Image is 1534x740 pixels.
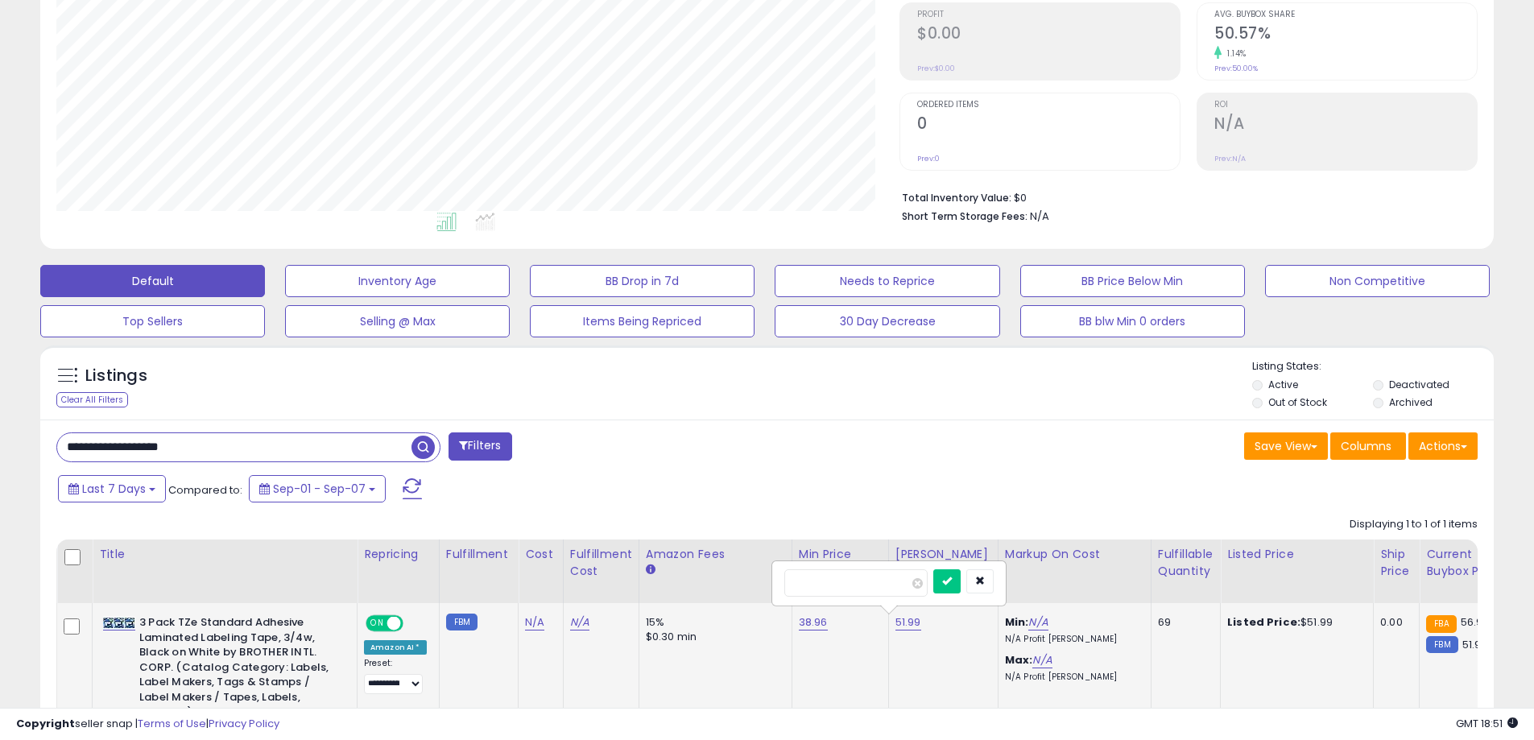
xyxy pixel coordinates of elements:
small: Prev: 50.00% [1214,64,1258,73]
small: FBA [1426,615,1456,633]
div: Displaying 1 to 1 of 1 items [1350,517,1478,532]
img: 41K5km9553L._SL40_.jpg [103,617,135,630]
div: Fulfillment Cost [570,546,632,580]
span: Sep-01 - Sep-07 [273,481,366,497]
a: Terms of Use [138,716,206,731]
button: Needs to Reprice [775,265,999,297]
span: 51.99 [1462,637,1488,652]
li: $0 [902,187,1466,206]
span: Compared to: [168,482,242,498]
strong: Copyright [16,716,75,731]
b: Listed Price: [1227,614,1300,630]
small: Prev: $0.00 [917,64,955,73]
a: N/A [570,614,589,630]
a: N/A [1028,614,1048,630]
small: FBM [1426,636,1458,653]
button: 30 Day Decrease [775,305,999,337]
div: Amazon AI * [364,640,427,655]
span: Last 7 Days [82,481,146,497]
button: Top Sellers [40,305,265,337]
div: Cost [525,546,556,563]
div: Fulfillment [446,546,511,563]
a: 38.96 [799,614,828,630]
label: Out of Stock [1268,395,1327,409]
button: Items Being Repriced [530,305,755,337]
button: Inventory Age [285,265,510,297]
button: Selling @ Max [285,305,510,337]
p: Listing States: [1252,359,1494,374]
p: N/A Profit [PERSON_NAME] [1005,672,1139,683]
span: 56.99 [1461,614,1490,630]
a: 51.99 [895,614,921,630]
div: Fulfillable Quantity [1158,546,1214,580]
h2: 50.57% [1214,24,1477,46]
button: Non Competitive [1265,265,1490,297]
button: Default [40,265,265,297]
small: Prev: N/A [1214,154,1246,163]
div: Current Buybox Price [1426,546,1509,580]
span: N/A [1030,209,1049,224]
div: 0.00 [1380,615,1407,630]
div: Repricing [364,546,432,563]
b: Total Inventory Value: [902,191,1011,205]
span: Avg. Buybox Share [1214,10,1477,19]
span: Profit [917,10,1180,19]
p: N/A Profit [PERSON_NAME] [1005,634,1139,645]
label: Archived [1389,395,1433,409]
div: Preset: [364,658,427,694]
div: Ship Price [1380,546,1412,580]
h2: 0 [917,114,1180,136]
span: Columns [1341,438,1391,454]
b: Min: [1005,614,1029,630]
div: [PERSON_NAME] [895,546,991,563]
button: Columns [1330,432,1406,460]
h5: Listings [85,365,147,387]
div: Clear All Filters [56,392,128,407]
small: FBM [446,614,478,630]
div: Min Price [799,546,882,563]
button: Save View [1244,432,1328,460]
button: Last 7 Days [58,475,166,502]
b: 3 Pack TZe Standard Adhesive Laminated Labeling Tape, 3/4w, Black on White by BROTHER INTL. CORP.... [139,615,335,724]
a: N/A [1032,652,1052,668]
div: Title [99,546,350,563]
button: Sep-01 - Sep-07 [249,475,386,502]
div: Markup on Cost [1005,546,1144,563]
a: N/A [525,614,544,630]
div: 15% [646,615,779,630]
div: $51.99 [1227,615,1361,630]
small: 1.14% [1222,48,1247,60]
small: Prev: 0 [917,154,940,163]
h2: N/A [1214,114,1477,136]
div: seller snap | | [16,717,279,732]
button: Filters [449,432,511,461]
span: Ordered Items [917,101,1180,110]
h2: $0.00 [917,24,1180,46]
label: Active [1268,378,1298,391]
button: Actions [1408,432,1478,460]
th: The percentage added to the cost of goods (COGS) that forms the calculator for Min & Max prices. [998,539,1151,603]
button: BB Drop in 7d [530,265,755,297]
b: Max: [1005,652,1033,668]
div: Amazon Fees [646,546,785,563]
div: 69 [1158,615,1208,630]
label: Deactivated [1389,378,1449,391]
span: 2025-09-15 18:51 GMT [1456,716,1518,731]
b: Short Term Storage Fees: [902,209,1027,223]
div: Listed Price [1227,546,1367,563]
small: Amazon Fees. [646,563,655,577]
span: OFF [401,617,427,630]
div: $0.30 min [646,630,779,644]
span: ROI [1214,101,1477,110]
button: BB Price Below Min [1020,265,1245,297]
button: BB blw Min 0 orders [1020,305,1245,337]
span: ON [367,617,387,630]
a: Privacy Policy [209,716,279,731]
